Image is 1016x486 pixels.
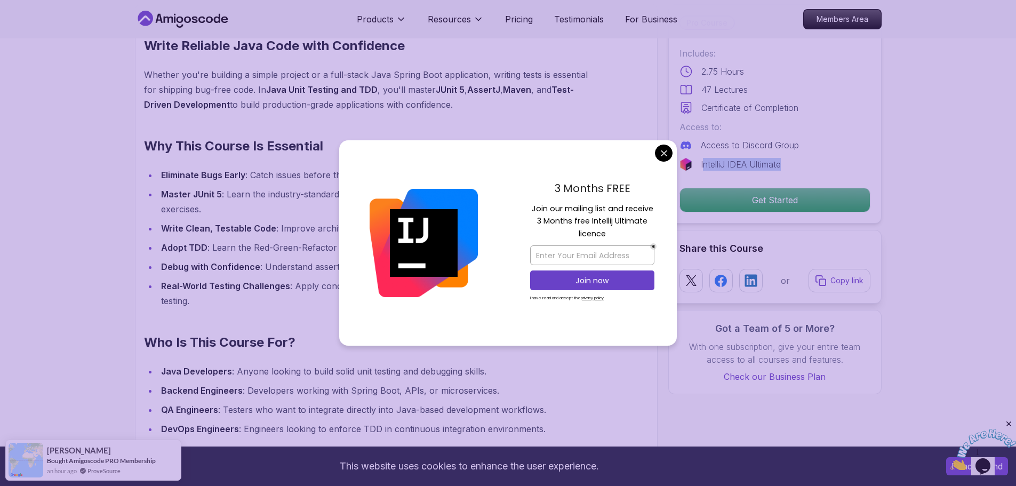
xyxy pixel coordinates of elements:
button: Resources [428,13,484,34]
button: Copy link [809,269,870,292]
li: : Anyone looking to build solid unit testing and debugging skills. [158,364,598,379]
p: Access to Discord Group [701,139,799,152]
p: Copy link [830,275,863,286]
a: Members Area [803,9,882,29]
span: [PERSON_NAME] [47,446,111,455]
a: Check our Business Plan [679,370,870,383]
strong: Eliminate Bugs Early [161,170,245,180]
p: Certificate of Completion [701,101,798,114]
h2: Share this Course [679,241,870,256]
p: Products [357,13,394,26]
div: This website uses cookies to enhance the user experience. [8,455,930,478]
p: or [781,274,790,287]
h2: Write Reliable Java Code with Confidence [144,37,598,54]
span: an hour ago [47,466,77,475]
strong: DevOps Engineers [161,424,239,434]
strong: Adopt TDD [161,242,207,253]
a: ProveSource [87,466,121,475]
li: : Apply concepts in practical scenarios like grading systems and exception testing. [158,278,598,308]
a: For Business [625,13,677,26]
li: : Developers working with Spring Boot, APIs, or microservices. [158,383,598,398]
a: Testimonials [554,13,604,26]
p: Members Area [804,10,881,29]
button: Get Started [679,188,870,212]
li: : Understand assertion failures, use breakpoints, and leverage tools to track bugs. [158,259,598,274]
h3: Got a Team of 5 or More? [679,321,870,336]
li: : Learn the industry-standard Java testing framework with hands-on examples and exercises. [158,187,598,217]
strong: QA Engineers [161,404,218,415]
button: Accept cookies [946,457,1008,475]
strong: JUnit 5 [436,84,465,95]
strong: Real-World Testing Challenges [161,281,290,291]
strong: Backend Engineers [161,385,243,396]
li: : Catch issues before they go live with a solid unit testing foundation. [158,168,598,182]
span: Bought [47,457,68,465]
strong: Maven [503,84,531,95]
strong: Master JUnit 5 [161,189,222,200]
strong: Java Developers [161,366,232,377]
a: Amigoscode PRO Membership [69,457,156,465]
li: : Learn the Red-Green-Refactor cycle and how to think in tests before writing implementation. [158,240,598,255]
strong: Debug with Confidence [161,261,260,272]
p: Resources [428,13,471,26]
li: : Improve architecture and maintainability by designing with testing in mind. [158,221,598,236]
h2: Why This Course Is Essential [144,138,598,155]
strong: Java Unit Testing and TDD [266,84,378,95]
li: : Testers who want to integrate directly into Java-based development workflows. [158,402,598,417]
span: 1 [4,4,9,13]
p: IntelliJ IDEA Ultimate [701,158,781,171]
p: With one subscription, give your entire team access to all courses and features. [679,340,870,366]
a: Pricing [505,13,533,26]
img: jetbrains logo [679,158,692,171]
p: Includes: [679,47,870,60]
img: provesource social proof notification image [9,443,43,477]
strong: Write Clean, Testable Code [161,223,276,234]
h2: Who Is This Course For? [144,334,598,351]
p: 2.75 Hours [701,65,744,78]
li: : Engineers looking to enforce TDD in continuous integration environments. [158,421,598,436]
p: Access to: [679,121,870,133]
p: Whether you're building a simple project or a full-stack Java Spring Boot application, writing te... [144,67,598,112]
p: 47 Lectures [701,83,748,96]
iframe: chat widget [950,419,1016,470]
button: Products [357,13,406,34]
strong: AssertJ [467,84,500,95]
p: Get Started [680,188,870,212]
